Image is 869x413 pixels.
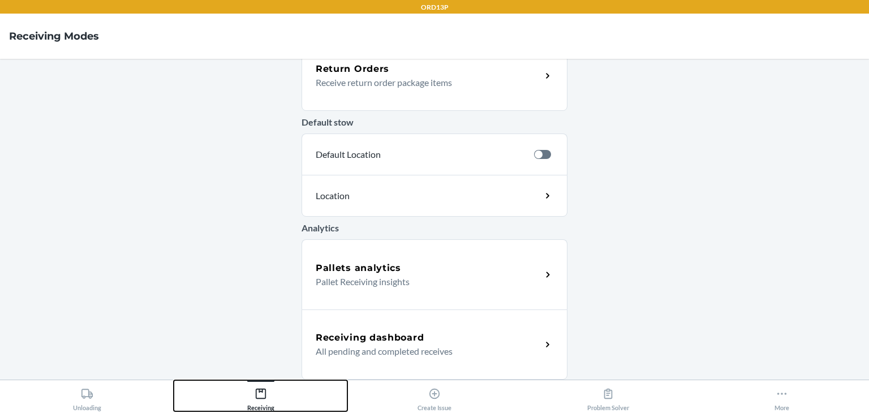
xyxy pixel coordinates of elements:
a: Pallets analyticsPallet Receiving insights [302,239,567,309]
div: Unloading [73,383,101,411]
h5: Return Orders [316,62,389,76]
h5: Receiving dashboard [316,331,424,345]
p: Pallet Receiving insights [316,275,532,289]
p: Default stow [302,115,567,129]
p: Analytics [302,221,567,235]
button: Create Issue [347,380,521,411]
button: Problem Solver [522,380,695,411]
p: Receive return order package items [316,76,532,89]
p: Default Location [316,148,525,161]
h4: Receiving Modes [9,29,99,44]
a: Return OrdersReceive return order package items [302,41,567,111]
p: ORD13P [421,2,449,12]
p: Location [316,189,449,203]
div: More [775,383,789,411]
a: Location [302,175,567,217]
p: All pending and completed receives [316,345,532,358]
div: Receiving [247,383,274,411]
div: Create Issue [418,383,451,411]
button: More [695,380,869,411]
div: Problem Solver [587,383,629,411]
a: Receiving dashboardAll pending and completed receives [302,309,567,380]
h5: Pallets analytics [316,261,401,275]
button: Receiving [174,380,347,411]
